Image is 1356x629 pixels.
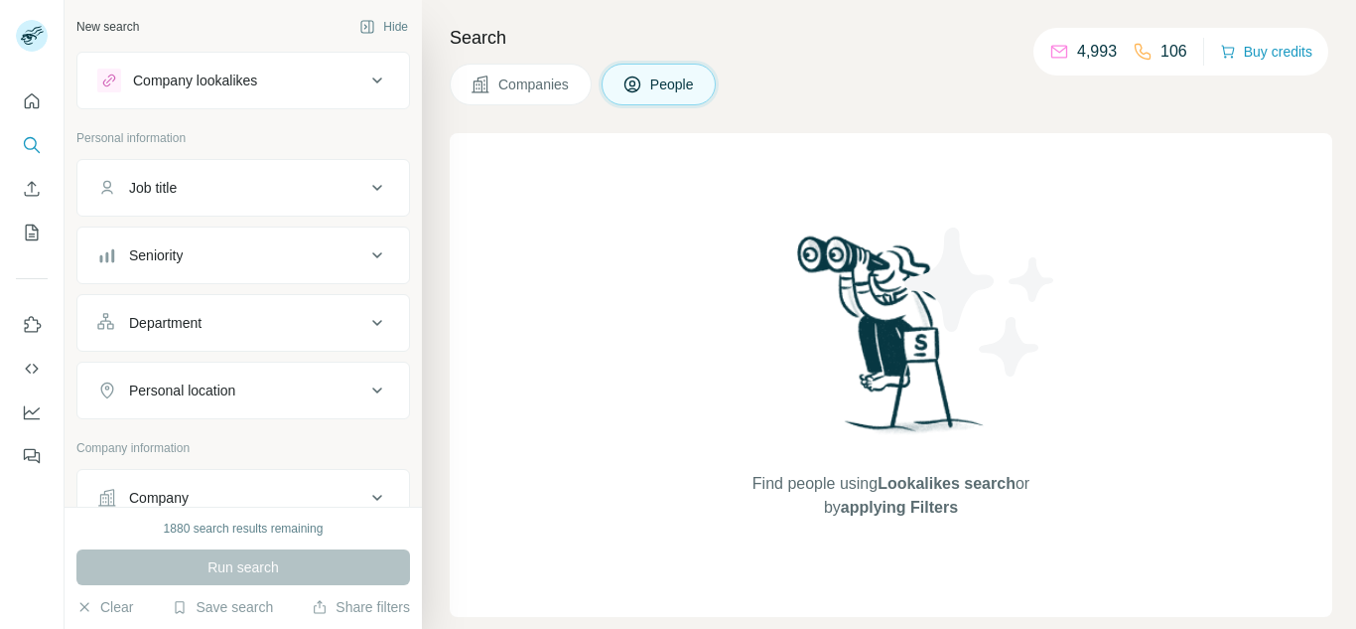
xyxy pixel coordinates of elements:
button: Use Surfe API [16,351,48,387]
button: Buy credits [1220,38,1312,66]
span: Lookalikes search [878,475,1016,492]
button: Hide [345,12,422,42]
span: Companies [498,75,571,94]
button: Seniority [77,232,409,279]
button: Company [77,474,409,522]
button: Personal location [77,367,409,414]
span: People [650,75,696,94]
button: My lists [16,215,48,250]
button: Clear [76,597,133,617]
button: Feedback [16,438,48,474]
div: Company [129,488,189,508]
p: 106 [1160,40,1187,64]
div: Job title [129,178,177,198]
button: Search [16,127,48,163]
p: 4,993 [1077,40,1117,64]
button: Use Surfe on LinkedIn [16,307,48,343]
div: Company lookalikes [133,71,257,90]
p: Personal information [76,129,410,147]
button: Job title [77,164,409,212]
img: Surfe Illustration - Stars [891,213,1070,392]
div: 1880 search results remaining [164,520,324,538]
button: Share filters [312,597,410,617]
button: Quick start [16,83,48,119]
div: Seniority [129,245,183,265]
button: Enrich CSV [16,171,48,207]
img: Surfe Illustration - Woman searching with binoculars [788,231,995,452]
p: Company information [76,439,410,457]
div: New search [76,18,139,36]
button: Company lookalikes [77,57,409,104]
span: applying Filters [841,499,958,516]
button: Dashboard [16,394,48,430]
div: Personal location [129,381,235,400]
span: Find people using or by [732,472,1049,520]
button: Department [77,299,409,347]
div: Department [129,313,202,333]
button: Save search [172,597,273,617]
h4: Search [450,24,1332,52]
